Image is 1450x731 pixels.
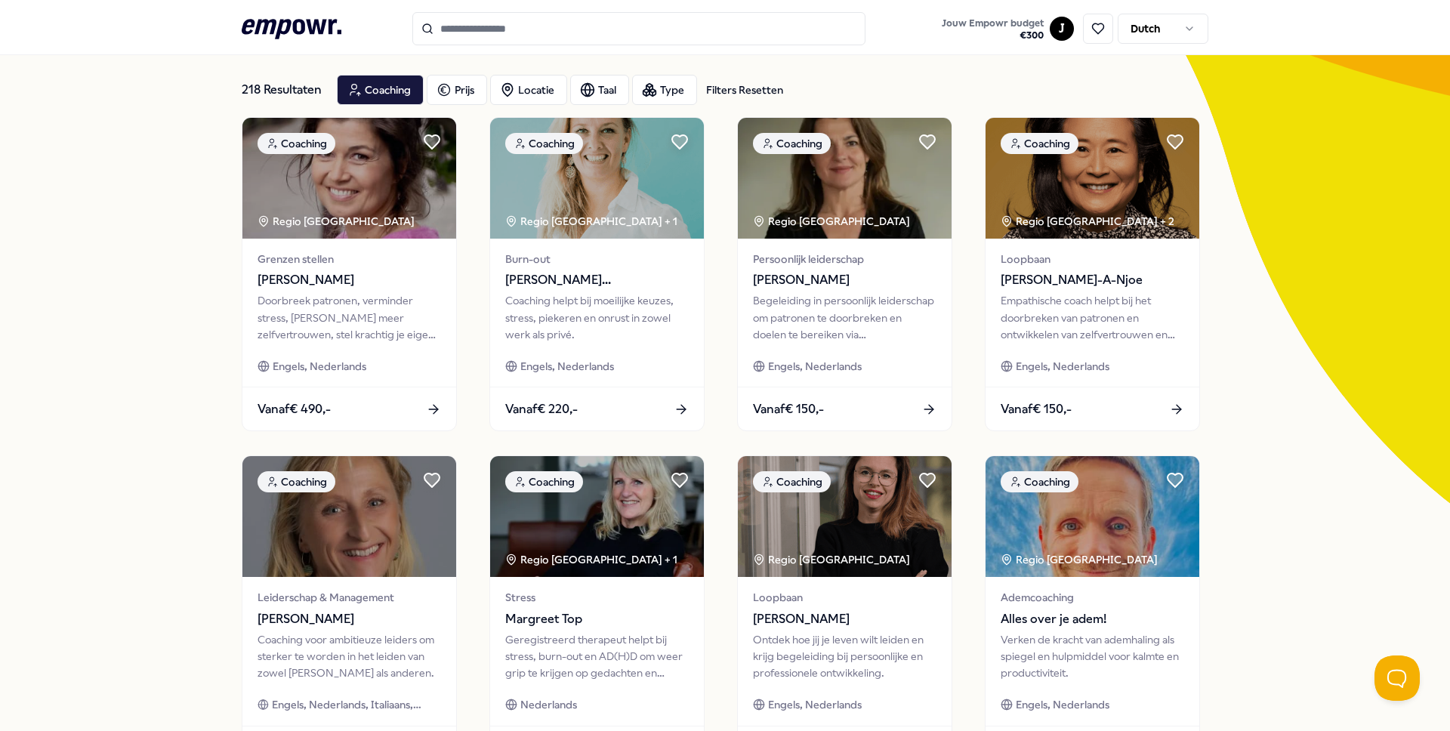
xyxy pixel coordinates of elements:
[936,13,1050,45] a: Jouw Empowr budget€300
[258,213,417,230] div: Regio [GEOGRAPHIC_DATA]
[753,609,936,629] span: [PERSON_NAME]
[1374,655,1420,701] iframe: Help Scout Beacon - Open
[1016,696,1109,713] span: Engels, Nederlands
[258,133,335,154] div: Coaching
[753,551,912,568] div: Regio [GEOGRAPHIC_DATA]
[258,631,441,682] div: Coaching voor ambitieuze leiders om sterker te worden in het leiden van zowel [PERSON_NAME] als a...
[942,29,1044,42] span: € 300
[505,133,583,154] div: Coaching
[520,358,614,375] span: Engels, Nederlands
[986,118,1199,239] img: package image
[505,270,689,290] span: [PERSON_NAME][GEOGRAPHIC_DATA]
[520,696,577,713] span: Nederlands
[273,358,366,375] span: Engels, Nederlands
[505,292,689,343] div: Coaching helpt bij moeilijke keuzes, stress, piekeren en onrust in zowel werk als privé.
[753,251,936,267] span: Persoonlijk leiderschap
[242,118,456,239] img: package image
[753,270,936,290] span: [PERSON_NAME]
[738,456,952,577] img: package image
[505,631,689,682] div: Geregistreerd therapeut helpt bij stress, burn-out en AD(H)D om weer grip te krijgen op gedachten...
[505,399,578,419] span: Vanaf € 220,-
[258,292,441,343] div: Doorbreek patronen, verminder stress, [PERSON_NAME] meer zelfvertrouwen, stel krachtig je eigen g...
[1001,270,1184,290] span: [PERSON_NAME]-A-Njoe
[505,251,689,267] span: Burn-out
[986,456,1199,577] img: package image
[1001,471,1078,492] div: Coaching
[939,14,1047,45] button: Jouw Empowr budget€300
[753,631,936,682] div: Ontdek hoe jij je leven wilt leiden en krijg begeleiding bij persoonlijke en professionele ontwik...
[1001,609,1184,629] span: Alles over je adem!
[490,75,567,105] button: Locatie
[427,75,487,105] button: Prijs
[242,75,325,105] div: 218 Resultaten
[942,17,1044,29] span: Jouw Empowr budget
[632,75,697,105] button: Type
[505,589,689,606] span: Stress
[753,589,936,606] span: Loopbaan
[412,12,865,45] input: Search for products, categories or subcategories
[570,75,629,105] button: Taal
[258,251,441,267] span: Grenzen stellen
[768,358,862,375] span: Engels, Nederlands
[505,609,689,629] span: Margreet Top
[753,399,824,419] span: Vanaf € 150,-
[1016,358,1109,375] span: Engels, Nederlands
[753,133,831,154] div: Coaching
[242,117,457,431] a: package imageCoachingRegio [GEOGRAPHIC_DATA] Grenzen stellen[PERSON_NAME]Doorbreek patronen, verm...
[505,213,677,230] div: Regio [GEOGRAPHIC_DATA] + 1
[738,118,952,239] img: package image
[505,551,677,568] div: Regio [GEOGRAPHIC_DATA] + 1
[1001,631,1184,682] div: Verken de kracht van ademhaling als spiegel en hulpmiddel voor kalmte en productiviteit.
[489,117,705,431] a: package imageCoachingRegio [GEOGRAPHIC_DATA] + 1Burn-out[PERSON_NAME][GEOGRAPHIC_DATA]Coaching he...
[753,292,936,343] div: Begeleiding in persoonlijk leiderschap om patronen te doorbreken en doelen te bereiken via bewust...
[1001,292,1184,343] div: Empathische coach helpt bij het doorbreken van patronen en ontwikkelen van zelfvertrouwen en inne...
[490,456,704,577] img: package image
[1001,589,1184,606] span: Ademcoaching
[768,696,862,713] span: Engels, Nederlands
[1001,551,1160,568] div: Regio [GEOGRAPHIC_DATA]
[258,399,331,419] span: Vanaf € 490,-
[737,117,952,431] a: package imageCoachingRegio [GEOGRAPHIC_DATA] Persoonlijk leiderschap[PERSON_NAME]Begeleiding in p...
[1001,399,1072,419] span: Vanaf € 150,-
[258,270,441,290] span: [PERSON_NAME]
[753,471,831,492] div: Coaching
[242,456,456,577] img: package image
[258,589,441,606] span: Leiderschap & Management
[753,213,912,230] div: Regio [GEOGRAPHIC_DATA]
[985,117,1200,431] a: package imageCoachingRegio [GEOGRAPHIC_DATA] + 2Loopbaan[PERSON_NAME]-A-NjoeEmpathische coach hel...
[1001,251,1184,267] span: Loopbaan
[706,82,783,98] div: Filters Resetten
[1050,17,1074,41] button: J
[258,471,335,492] div: Coaching
[337,75,424,105] button: Coaching
[490,118,704,239] img: package image
[1001,213,1174,230] div: Regio [GEOGRAPHIC_DATA] + 2
[272,696,441,713] span: Engels, Nederlands, Italiaans, Zweeds
[258,609,441,629] span: [PERSON_NAME]
[505,471,583,492] div: Coaching
[1001,133,1078,154] div: Coaching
